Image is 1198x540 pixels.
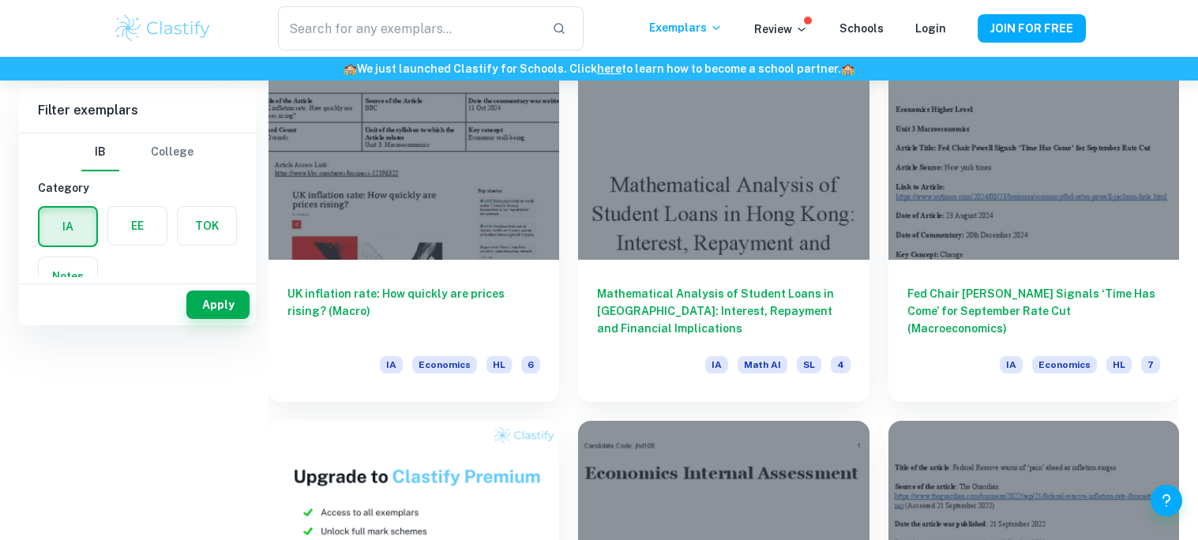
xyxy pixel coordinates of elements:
span: IA [1000,356,1023,373]
span: HL [1106,356,1132,373]
h6: Mathematical Analysis of Student Loans in [GEOGRAPHIC_DATA]: Interest, Repayment and Financial Im... [597,285,850,337]
h6: Filter exemplars [19,88,256,133]
img: Clastify logo [113,13,213,44]
h6: Category [38,179,237,197]
button: College [151,133,193,171]
a: Mathematical Analysis of Student Loans in [GEOGRAPHIC_DATA]: Interest, Repayment and Financial Im... [578,42,869,402]
span: 🏫 [344,62,357,75]
h6: UK inflation rate: How quickly are prices rising? (Macro) [287,285,540,337]
input: Search for any exemplars... [278,6,539,51]
span: 6 [521,356,540,373]
span: Economics [412,356,477,373]
span: 🏫 [841,62,854,75]
span: 7 [1141,356,1160,373]
span: IA [380,356,403,373]
a: Schools [839,22,884,35]
span: Economics [1032,356,1097,373]
p: Review [754,21,808,38]
div: Filter type choice [81,133,193,171]
span: 4 [831,356,851,373]
button: EE [108,207,167,245]
span: IA [705,356,728,373]
a: here [597,62,622,75]
a: Login [915,22,946,35]
button: JOIN FOR FREE [978,14,1086,43]
span: Math AI [738,356,787,373]
button: Apply [186,291,250,319]
button: Notes [39,257,97,295]
span: SL [797,356,821,373]
p: Exemplars [649,19,723,36]
h6: We just launched Clastify for Schools. Click to learn how to become a school partner. [3,60,1195,77]
span: HL [486,356,512,373]
button: TOK [178,207,236,245]
h6: Fed Chair [PERSON_NAME] Signals ‘Time Has Come’ for September Rate Cut (Macroeconomics) [907,285,1160,337]
button: Help and Feedback [1151,485,1182,516]
button: IB [81,133,119,171]
button: IA [39,208,96,246]
a: Fed Chair [PERSON_NAME] Signals ‘Time Has Come’ for September Rate Cut (Macroeconomics)IAEconomic... [888,42,1179,402]
a: UK inflation rate: How quickly are prices rising? (Macro)IAEconomicsHL6 [269,42,559,402]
